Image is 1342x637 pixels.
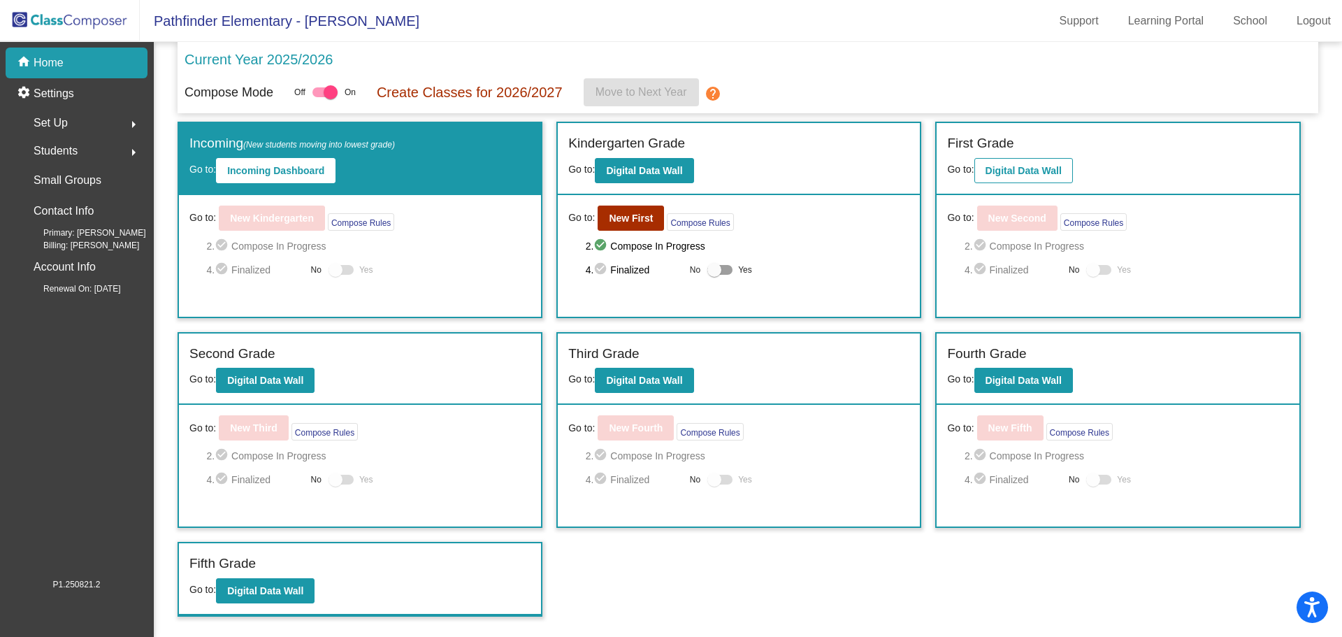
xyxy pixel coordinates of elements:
span: 4. Finalized [965,262,1062,278]
span: 2. Compose In Progress [586,448,910,464]
span: Primary: [PERSON_NAME] [21,227,146,239]
mat-icon: arrow_right [125,144,142,161]
span: No [1069,473,1079,486]
b: New Third [230,422,277,434]
button: Digital Data Wall [974,158,1073,183]
mat-icon: check_circle [215,448,231,464]
mat-icon: check_circle [593,471,610,488]
span: 2. Compose In Progress [586,238,910,255]
button: Compose Rules [677,423,743,441]
span: Go to: [568,373,595,385]
button: New Fifth [977,415,1044,441]
span: Yes [1117,471,1131,488]
span: Go to: [189,164,216,175]
button: New Second [977,206,1058,231]
span: Go to: [947,421,974,436]
span: Billing: [PERSON_NAME] [21,239,139,252]
span: Yes [359,471,373,488]
p: Current Year 2025/2026 [185,49,333,70]
span: Go to: [189,373,216,385]
label: Second Grade [189,344,275,364]
button: Digital Data Wall [216,578,315,603]
b: Digital Data Wall [986,165,1062,176]
mat-icon: check_circle [973,448,990,464]
span: 2. Compose In Progress [965,238,1289,255]
mat-icon: check_circle [593,448,610,464]
p: Small Groups [34,171,101,190]
b: New Kindergarten [230,213,314,224]
span: 2. Compose In Progress [965,448,1289,464]
span: 4. Finalized [586,471,683,488]
label: Incoming [189,134,395,154]
span: Go to: [947,164,974,175]
span: No [311,473,322,486]
span: Yes [738,262,752,278]
mat-icon: home [17,55,34,71]
span: No [690,473,700,486]
span: Go to: [568,210,595,225]
a: Learning Portal [1117,10,1215,32]
mat-icon: settings [17,85,34,102]
span: (New students moving into lowest grade) [243,140,395,150]
span: 2. Compose In Progress [206,448,531,464]
mat-icon: check_circle [215,471,231,488]
span: Go to: [947,373,974,385]
b: New First [609,213,653,224]
p: Account Info [34,257,96,277]
button: Compose Rules [291,423,358,441]
button: Incoming Dashboard [216,158,335,183]
button: Digital Data Wall [595,158,693,183]
label: Third Grade [568,344,639,364]
a: School [1222,10,1278,32]
button: New First [598,206,664,231]
b: New Fifth [988,422,1032,434]
span: Go to: [189,584,216,595]
a: Logout [1285,10,1342,32]
label: First Grade [947,134,1013,154]
b: Digital Data Wall [606,165,682,176]
button: Compose Rules [667,213,733,231]
p: Compose Mode [185,83,273,102]
mat-icon: check_circle [973,238,990,255]
span: 2. Compose In Progress [206,238,531,255]
p: Home [34,55,64,71]
label: Kindergarten Grade [568,134,685,154]
span: Set Up [34,113,68,133]
span: No [1069,264,1079,276]
button: Digital Data Wall [595,368,693,393]
button: New Third [219,415,289,441]
b: Digital Data Wall [606,375,682,386]
b: New Second [988,213,1046,224]
button: Compose Rules [1046,423,1113,441]
mat-icon: arrow_right [125,116,142,133]
p: Create Classes for 2026/2027 [377,82,563,103]
mat-icon: help [705,85,721,102]
p: Contact Info [34,201,94,221]
b: Digital Data Wall [227,375,303,386]
span: No [690,264,700,276]
label: Fifth Grade [189,554,256,574]
mat-icon: check_circle [215,238,231,255]
span: Pathfinder Elementary - [PERSON_NAME] [140,10,419,32]
mat-icon: check_circle [215,262,231,278]
span: Off [294,86,305,99]
label: Fourth Grade [947,344,1026,364]
mat-icon: check_circle [593,238,610,255]
span: Move to Next Year [596,86,687,98]
span: Students [34,141,78,161]
b: Incoming Dashboard [227,165,324,176]
b: Digital Data Wall [227,585,303,596]
button: Move to Next Year [584,78,699,106]
mat-icon: check_circle [973,471,990,488]
span: 4. Finalized [206,262,303,278]
span: 4. Finalized [586,262,683,278]
span: 4. Finalized [965,471,1062,488]
button: Compose Rules [1060,213,1127,231]
span: Yes [738,471,752,488]
button: Compose Rules [328,213,394,231]
span: Go to: [189,210,216,225]
a: Support [1048,10,1110,32]
button: New Fourth [598,415,674,441]
p: Settings [34,85,74,102]
span: On [345,86,356,99]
